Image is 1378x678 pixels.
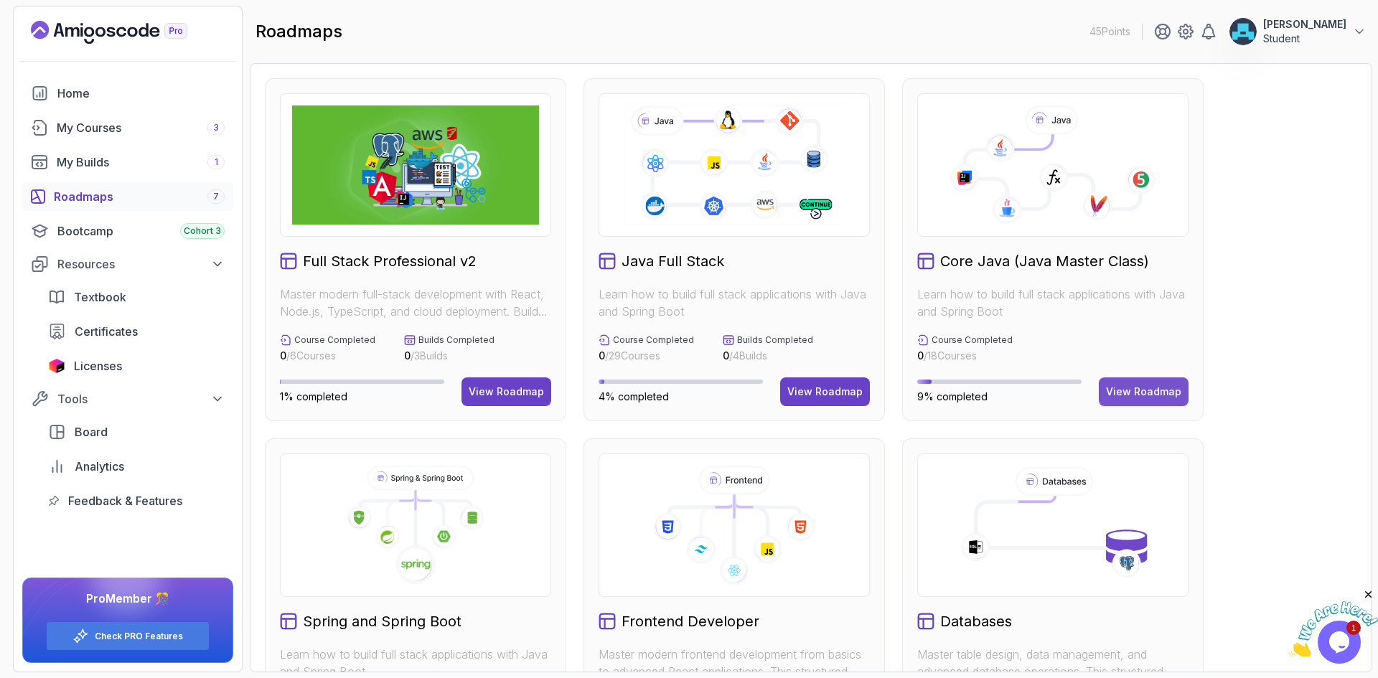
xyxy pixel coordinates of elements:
p: Builds Completed [418,334,495,346]
span: 0 [404,349,411,362]
span: 0 [723,349,729,362]
h2: Java Full Stack [622,251,724,271]
p: [PERSON_NAME] [1263,17,1346,32]
button: View Roadmap [461,377,551,406]
span: Analytics [75,458,124,475]
span: Certificates [75,323,138,340]
div: Home [57,85,225,102]
a: home [22,79,233,108]
div: Tools [57,390,225,408]
a: board [39,418,233,446]
p: / 3 Builds [404,349,495,363]
a: feedback [39,486,233,515]
button: Tools [22,386,233,412]
p: Course Completed [932,334,1013,346]
p: / 18 Courses [917,349,1013,363]
iframe: chat widget [1289,588,1378,656]
div: View Roadmap [1106,385,1181,399]
p: Course Completed [294,334,375,346]
a: analytics [39,452,233,481]
span: 1 [215,156,218,168]
span: 0 [280,349,286,362]
button: View Roadmap [1099,377,1189,406]
span: 4% completed [599,390,669,402]
p: Course Completed [613,334,694,346]
p: / 6 Courses [280,349,375,363]
p: Learn how to build full stack applications with Java and Spring Boot [599,286,870,320]
p: 45 Points [1089,24,1130,39]
button: View Roadmap [780,377,870,406]
a: builds [22,148,233,176]
a: licenses [39,352,233,380]
a: certificates [39,317,233,346]
h2: Databases [940,611,1012,631]
button: Resources [22,251,233,277]
span: 0 [917,349,924,362]
span: Feedback & Features [68,492,182,509]
div: Resources [57,255,225,273]
a: textbook [39,283,233,311]
p: Master modern full-stack development with React, Node.js, TypeScript, and cloud deployment. Build... [280,286,551,320]
h2: Spring and Spring Boot [303,611,461,631]
span: Textbook [74,288,126,306]
a: bootcamp [22,217,233,245]
a: Landing page [31,21,220,44]
h2: Core Java (Java Master Class) [940,251,1149,271]
h2: roadmaps [256,20,342,43]
div: My Builds [57,154,225,171]
h2: Full Stack Professional v2 [303,251,477,271]
div: Roadmaps [54,188,225,205]
img: jetbrains icon [48,359,65,373]
p: / 29 Courses [599,349,694,363]
p: Learn how to build full stack applications with Java and Spring Boot [917,286,1189,320]
img: Full Stack Professional v2 [292,105,539,225]
p: Student [1263,32,1346,46]
span: Cohort 3 [184,225,221,237]
span: Board [75,423,108,441]
a: Check PRO Features [95,631,183,642]
span: 0 [599,349,605,362]
button: Check PRO Features [46,621,210,651]
a: courses [22,113,233,142]
a: roadmaps [22,182,233,211]
span: 3 [213,122,219,133]
div: Bootcamp [57,222,225,240]
span: 7 [213,191,219,202]
h2: Frontend Developer [622,611,759,631]
button: user profile image[PERSON_NAME]Student [1229,17,1367,46]
span: 1% completed [280,390,347,402]
div: View Roadmap [787,385,863,399]
span: Licenses [74,357,122,375]
p: / 4 Builds [723,349,813,363]
p: Builds Completed [737,334,813,346]
div: My Courses [57,119,225,136]
img: user profile image [1229,18,1257,45]
span: 9% completed [917,390,988,402]
div: View Roadmap [469,385,544,399]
